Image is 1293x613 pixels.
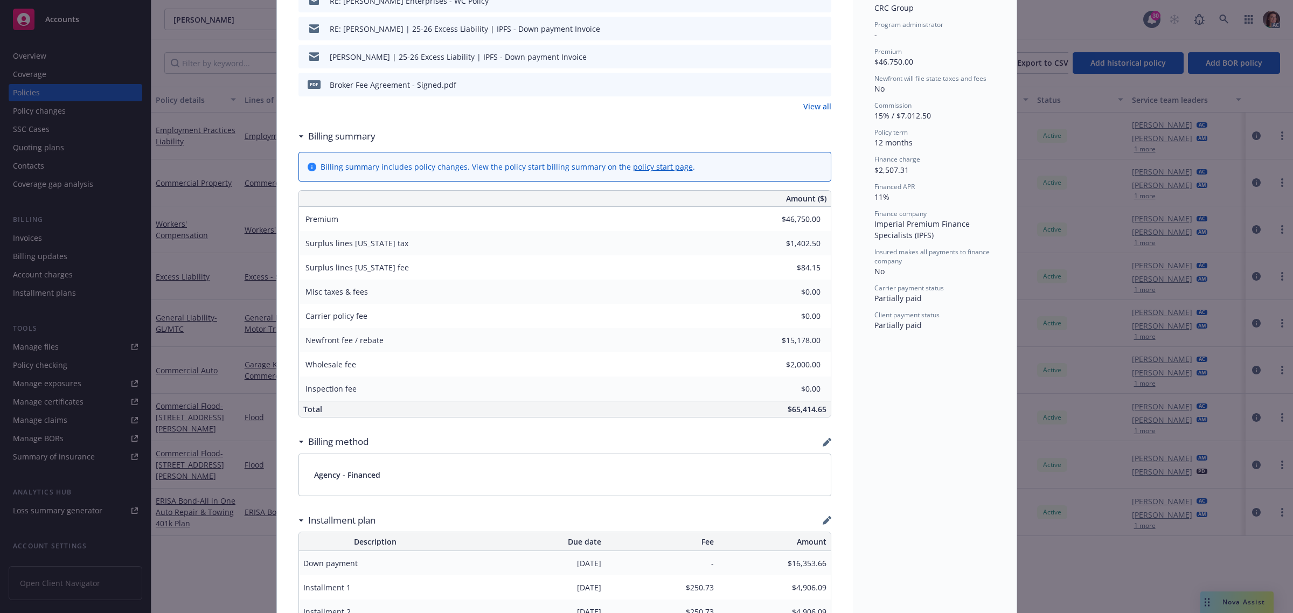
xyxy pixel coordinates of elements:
[722,558,826,569] span: $16,353.66
[757,235,827,252] input: 0.00
[874,310,940,319] span: Client payment status
[299,454,831,496] div: Agency - Financed
[874,47,902,56] span: Premium
[303,558,448,569] span: Down payment
[305,262,409,273] span: Surplus lines [US_STATE] fee
[305,359,356,370] span: Wholesale fee
[298,513,376,527] div: Installment plan
[874,182,915,191] span: Financed APR
[874,137,913,148] span: 12 months
[874,3,914,13] span: CRC Group
[817,23,827,34] button: preview file
[330,23,600,34] div: RE: [PERSON_NAME] | 25-26 Excess Liability | IPFS - Down payment Invoice
[298,129,376,143] div: Billing summary
[456,582,601,593] span: [DATE]
[303,536,448,547] span: Description
[308,435,369,449] h3: Billing method
[610,582,714,593] span: $250.73
[874,293,922,303] span: Partially paid
[874,165,909,175] span: $2,507.31
[817,79,827,90] button: preview file
[874,247,995,266] span: Insured makes all payments to finance company
[305,311,367,321] span: Carrier policy fee
[303,582,448,593] span: Installment 1
[308,129,376,143] h3: Billing summary
[800,23,809,34] button: download file
[305,214,338,224] span: Premium
[874,192,889,202] span: 11%
[757,357,827,373] input: 0.00
[800,51,809,62] button: download file
[874,30,877,40] span: -
[874,110,931,121] span: 15% / $7,012.50
[456,536,601,547] span: Due date
[874,57,913,67] span: $46,750.00
[874,266,885,276] span: No
[330,51,587,62] div: [PERSON_NAME] | 25-26 Excess Liability | IPFS - Down payment Invoice
[633,162,693,172] a: policy start page
[757,332,827,349] input: 0.00
[757,260,827,276] input: 0.00
[803,101,831,112] a: View all
[722,536,826,547] span: Amount
[308,513,376,527] h3: Installment plan
[305,287,368,297] span: Misc taxes & fees
[874,219,972,240] span: Imperial Premium Finance Specialists (IPFS)
[757,211,827,227] input: 0.00
[874,283,944,292] span: Carrier payment status
[308,80,321,88] span: pdf
[303,404,322,414] span: Total
[330,79,456,90] div: Broker Fee Agreement - Signed.pdf
[874,128,908,137] span: Policy term
[305,335,384,345] span: Newfront fee / rebate
[788,404,826,414] span: $65,414.65
[610,558,714,569] span: -
[321,161,695,172] div: Billing summary includes policy changes. View the policy start billing summary on the .
[874,83,885,94] span: No
[874,20,943,29] span: Program administrator
[757,381,827,397] input: 0.00
[610,536,714,547] span: Fee
[817,51,827,62] button: preview file
[722,582,826,593] span: $4,906.09
[305,238,408,248] span: Surplus lines [US_STATE] tax
[874,320,922,330] span: Partially paid
[298,435,369,449] div: Billing method
[305,384,357,394] span: Inspection fee
[757,308,827,324] input: 0.00
[786,193,826,204] span: Amount ($)
[874,74,986,83] span: Newfront will file state taxes and fees
[456,558,601,569] span: [DATE]
[874,101,912,110] span: Commission
[757,284,827,300] input: 0.00
[874,155,920,164] span: Finance charge
[874,209,927,218] span: Finance company
[800,79,809,90] button: download file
